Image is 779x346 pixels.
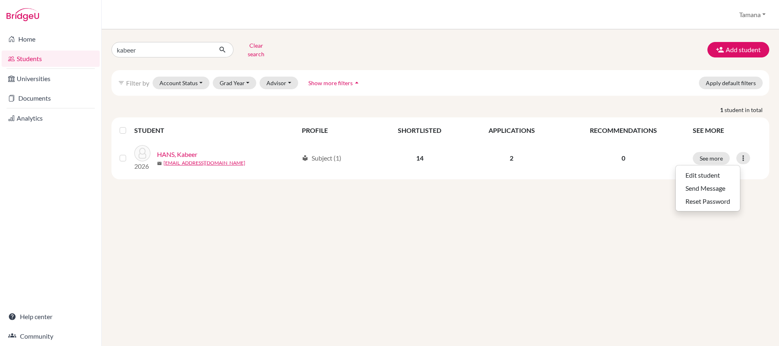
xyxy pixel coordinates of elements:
img: HANS, Kabeer [134,145,151,161]
i: filter_list [118,79,124,86]
button: Tamana [735,7,769,22]
th: APPLICATIONS [465,121,559,140]
p: 2026 [134,161,151,171]
input: Find student by name... [111,42,212,57]
i: arrow_drop_up [353,79,361,87]
a: HANS, Kabeer [157,150,197,159]
p: 0 [564,153,683,163]
span: student in total [724,106,769,114]
a: [EMAIL_ADDRESS][DOMAIN_NAME] [164,159,245,167]
a: Universities [2,71,100,87]
td: 2 [465,140,559,176]
span: mail [157,161,162,166]
button: Reset Password [676,195,740,208]
th: SHORTLISTED [375,121,465,140]
button: Show more filtersarrow_drop_up [301,77,368,89]
th: RECOMMENDATIONS [559,121,688,140]
button: Add student [707,42,769,57]
a: Students [2,51,100,67]
td: 14 [375,140,465,176]
button: Send Message [676,182,740,195]
a: Community [2,328,100,344]
span: Show more filters [308,79,353,86]
button: Edit student [676,169,740,182]
span: local_library [302,155,308,161]
button: See more [693,152,730,165]
button: Advisor [260,77,298,89]
a: Home [2,31,100,47]
div: Subject (1) [302,153,341,163]
button: Clear search [233,39,279,60]
span: Filter by [126,79,149,87]
button: Apply default filters [699,77,763,89]
a: Analytics [2,110,100,126]
a: Help center [2,309,100,325]
th: STUDENT [134,121,297,140]
button: Account Status [153,77,209,89]
strong: 1 [720,106,724,114]
th: SEE MORE [688,121,766,140]
button: Grad Year [213,77,257,89]
a: Documents [2,90,100,106]
img: Bridge-U [7,8,39,21]
th: PROFILE [297,121,375,140]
